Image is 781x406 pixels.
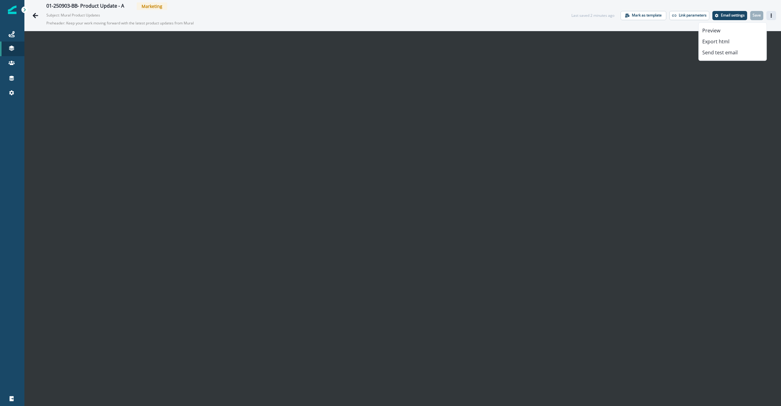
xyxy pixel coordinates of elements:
p: Subject: Mural Product Updates [46,10,107,18]
p: Mark as template [632,13,662,17]
p: Save [753,13,761,17]
p: Link parameters [679,13,707,17]
button: Export html [699,36,766,47]
button: Send test email [699,47,766,58]
button: Preview [699,25,766,36]
button: Mark as template [621,11,666,20]
div: 01-250903-BB- Product Update - A [46,3,124,10]
button: Save [750,11,763,20]
button: Link parameters [669,11,709,20]
p: Email settings [721,13,745,17]
div: Last saved 2 minutes ago [571,13,614,18]
button: Actions [766,11,776,20]
button: Go back [29,9,41,22]
button: Settings [712,11,747,20]
img: Inflection [8,5,16,14]
span: Marketing [137,2,167,10]
p: Preheader: Keep your work moving forward with the latest product updates from Mural [46,18,199,28]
